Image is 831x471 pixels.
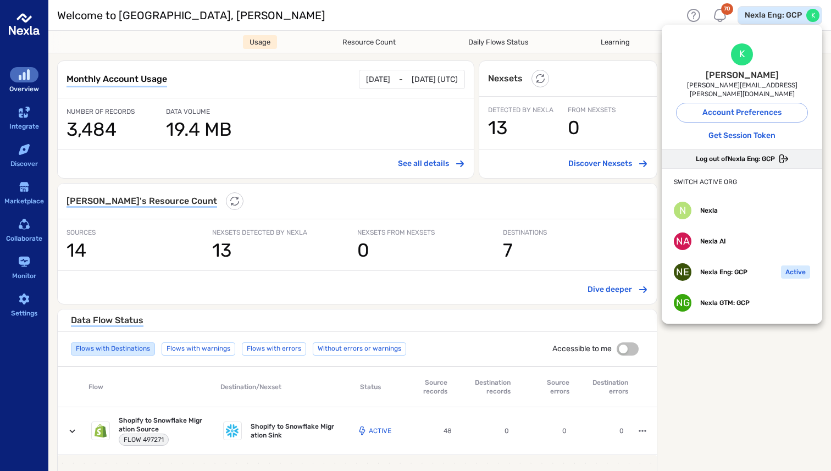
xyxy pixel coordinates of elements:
[676,103,808,123] button: Account Preferences
[674,263,691,281] div: NE
[667,169,817,195] p: Switch Active Org
[700,237,726,246] span: Nexla AI
[667,70,817,81] h6: [PERSON_NAME]
[731,43,753,65] div: K
[696,154,775,163] span: Log out of Nexla Eng: GCP
[667,226,817,257] button: NANexla AI
[667,81,817,98] span: [PERSON_NAME][EMAIL_ADDRESS][PERSON_NAME][DOMAIN_NAME]
[700,298,750,307] span: Nexla GTM: GCP
[674,294,691,312] div: NG
[674,202,691,219] div: N
[667,195,817,318] div: orgs-list-container
[704,127,780,145] button: Get Session Token
[667,257,817,287] button: NENexla Eng: GCPActive
[674,232,691,250] div: NA
[700,268,747,276] span: Nexla Eng: GCP
[700,206,718,215] span: Nexla
[667,287,817,318] button: NGNexla GTM: GCP
[785,268,806,276] span: Active
[667,195,817,226] button: NNexla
